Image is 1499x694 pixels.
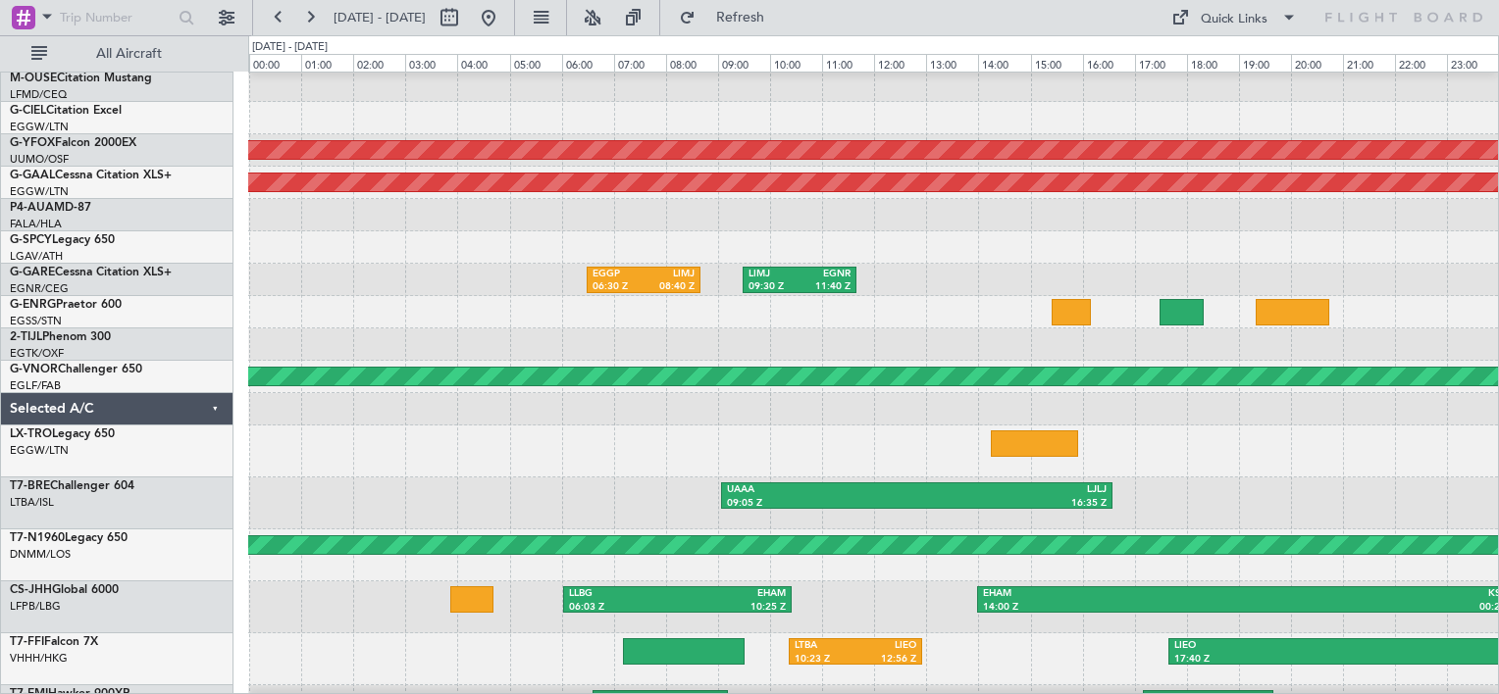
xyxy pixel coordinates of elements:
span: G-CIEL [10,105,46,117]
div: 10:23 Z [795,653,855,667]
span: [DATE] - [DATE] [334,9,426,26]
div: EHAM [677,587,785,601]
span: CS-JHH [10,584,52,596]
a: G-ENRGPraetor 600 [10,299,122,311]
div: 02:00 [353,54,405,72]
a: LX-TROLegacy 650 [10,428,115,440]
a: G-GARECessna Citation XLS+ [10,267,172,278]
div: 16:35 Z [917,497,1107,511]
div: 17:00 [1135,54,1187,72]
span: T7-FFI [10,636,44,648]
span: G-ENRG [10,299,56,311]
a: VHHH/HKG [10,651,68,666]
div: LIMJ [749,268,800,281]
a: CS-JHHGlobal 6000 [10,584,119,596]
span: G-VNOR [10,364,58,375]
div: 11:00 [822,54,874,72]
div: [DATE] - [DATE] [252,39,328,56]
a: LGAV/ATH [10,249,63,264]
a: EGNR/CEG [10,281,69,296]
span: G-GAAL [10,170,55,181]
a: EGGW/LTN [10,443,69,458]
span: P4-AUA [10,202,54,214]
div: 06:03 Z [569,601,677,615]
div: LIEO [855,639,916,653]
a: LFPB/LBG [10,599,61,614]
div: 05:00 [510,54,562,72]
a: EGLF/FAB [10,378,61,393]
div: 11:40 Z [800,280,851,294]
a: T7-FFIFalcon 7X [10,636,98,648]
span: M-OUSE [10,73,57,84]
button: Quick Links [1162,2,1307,33]
div: 12:56 Z [855,653,916,667]
div: 03:00 [405,54,457,72]
div: Quick Links [1201,10,1267,29]
a: EGGW/LTN [10,120,69,134]
div: 06:30 Z [593,280,644,294]
a: EGGW/LTN [10,184,69,199]
a: G-SPCYLegacy 650 [10,234,115,246]
span: Refresh [699,11,782,25]
div: 18:00 [1187,54,1239,72]
a: UUMO/OSF [10,152,69,167]
span: G-SPCY [10,234,52,246]
div: 09:00 [718,54,770,72]
div: 01:00 [301,54,353,72]
div: 16:00 [1083,54,1135,72]
span: T7-N1960 [10,532,65,544]
span: LX-TRO [10,428,52,440]
div: 10:25 Z [677,601,785,615]
div: EGNR [800,268,851,281]
span: G-GARE [10,267,55,278]
div: 20:00 [1291,54,1343,72]
a: T7-BREChallenger 604 [10,480,134,492]
div: 15:00 [1031,54,1083,72]
a: LFMD/CEQ [10,87,67,102]
div: 14:00 [978,54,1030,72]
a: G-CIELCitation Excel [10,105,122,117]
a: LTBA/ISL [10,495,54,510]
span: T7-BRE [10,480,50,492]
div: 04:00 [457,54,509,72]
div: 21:00 [1343,54,1395,72]
a: P4-AUAMD-87 [10,202,91,214]
a: M-OUSECitation Mustang [10,73,152,84]
div: 19:00 [1239,54,1291,72]
a: EGTK/OXF [10,346,64,361]
div: 17:40 Z [1174,653,1471,667]
div: 14:00 Z [983,601,1249,615]
span: 2-TIJL [10,331,42,343]
div: 10:00 [770,54,822,72]
div: 09:05 Z [727,497,916,511]
div: LJLJ [917,483,1107,497]
div: 06:00 [562,54,614,72]
a: DNMM/LOS [10,547,71,562]
div: LIMJ [644,268,695,281]
div: LIEO [1174,639,1471,653]
a: T7-N1960Legacy 650 [10,532,128,544]
div: EHAM [983,587,1249,601]
a: G-GAALCessna Citation XLS+ [10,170,172,181]
div: 08:00 [666,54,718,72]
button: Refresh [670,2,788,33]
a: G-YFOXFalcon 2000EX [10,137,136,149]
span: G-YFOX [10,137,55,149]
button: All Aircraft [22,38,213,70]
div: 09:30 Z [749,280,800,294]
div: 08:40 Z [644,280,695,294]
div: 12:00 [874,54,926,72]
input: Trip Number [60,3,173,32]
div: 00:00 [249,54,301,72]
div: UAAA [727,483,916,497]
div: 13:00 [926,54,978,72]
div: LLBG [569,587,677,601]
a: 2-TIJLPhenom 300 [10,331,111,343]
a: EGSS/STN [10,314,62,328]
div: 22:00 [1395,54,1447,72]
div: 23:00 [1447,54,1499,72]
span: All Aircraft [51,47,207,61]
div: 07:00 [614,54,666,72]
div: EGGP [593,268,644,281]
a: G-VNORChallenger 650 [10,364,142,375]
